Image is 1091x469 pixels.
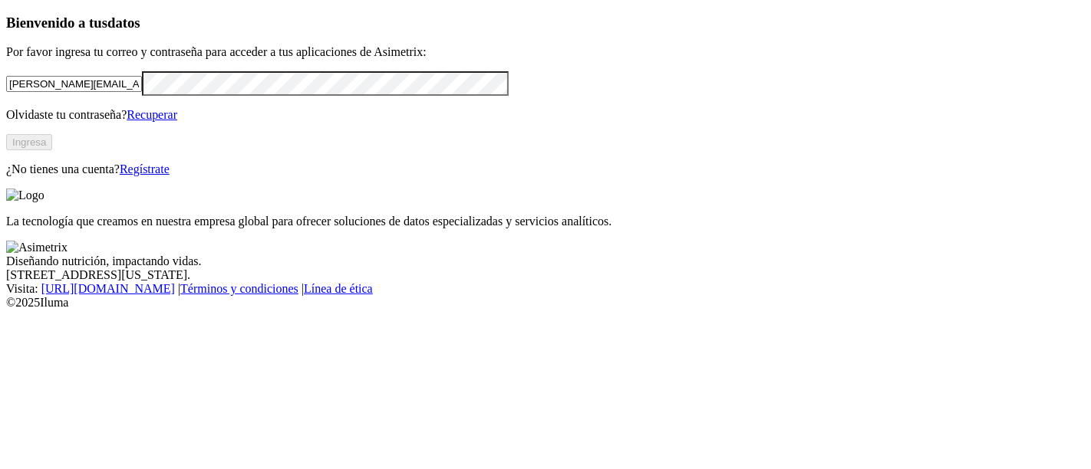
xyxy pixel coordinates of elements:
[304,282,373,295] a: Línea de ética
[120,162,170,175] a: Regístrate
[6,241,68,254] img: Asimetrix
[180,282,298,295] a: Términos y condiciones
[107,15,140,31] span: datos
[6,134,52,150] button: Ingresa
[6,15,1085,31] h3: Bienvenido a tus
[6,254,1085,268] div: Diseñando nutrición, impactando vidas.
[6,296,1085,310] div: © 2025 Iluma
[6,215,1085,228] p: La tecnología que creamos en nuestra empresa global para ofrecer soluciones de datos especializad...
[127,108,177,121] a: Recuperar
[6,76,142,92] input: Tu correo
[6,45,1085,59] p: Por favor ingresa tu correo y contraseña para acceder a tus aplicaciones de Asimetrix:
[6,268,1085,282] div: [STREET_ADDRESS][US_STATE].
[6,162,1085,176] p: ¿No tienes una cuenta?
[6,108,1085,122] p: Olvidaste tu contraseña?
[6,282,1085,296] div: Visita : | |
[6,189,44,202] img: Logo
[41,282,175,295] a: [URL][DOMAIN_NAME]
